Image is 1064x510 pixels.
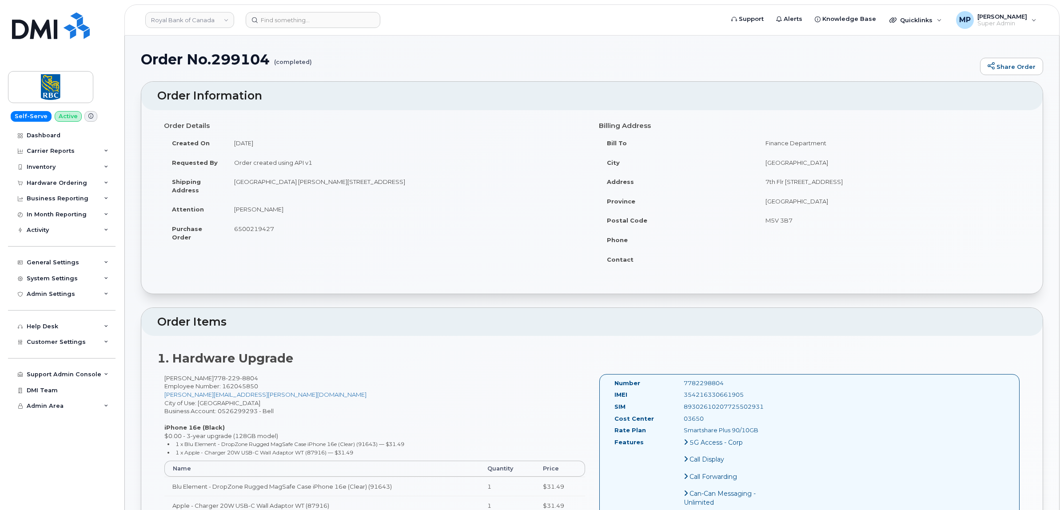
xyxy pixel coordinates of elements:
[757,153,1020,172] td: [GEOGRAPHIC_DATA]
[535,477,585,496] td: $31.49
[214,375,258,382] span: 778
[757,172,1020,191] td: 7th Flr [STREET_ADDRESS]
[164,424,225,431] strong: iPhone 16e (Black)
[175,449,353,456] small: 1 x Apple - Charger 20W USB-C Wall Adaptor WT (87916) — $31.49
[226,153,586,172] td: Order created using API v1
[677,426,774,434] div: Smartshare Plus 90/10GB
[240,375,258,382] span: 8804
[677,414,774,423] div: 03650
[164,477,479,496] td: Blu Element - DropZone Rugged MagSafe Case iPhone 16e (Clear) (91643)
[157,316,1027,328] h2: Order Items
[757,133,1020,153] td: Finance Department
[607,198,635,205] strong: Province
[614,414,654,423] label: Cost Center
[607,217,647,224] strong: Postal Code
[607,178,634,185] strong: Address
[614,402,626,411] label: SIM
[172,159,218,166] strong: Requested By
[164,122,586,130] h4: Order Details
[164,461,479,477] th: Name
[980,58,1043,76] a: Share Order
[677,379,774,387] div: 7782298804
[164,382,258,390] span: Employee Number: 162045850
[226,133,586,153] td: [DATE]
[157,351,293,366] strong: 1. Hardware Upgrade
[535,461,585,477] th: Price
[226,172,586,199] td: [GEOGRAPHIC_DATA] [PERSON_NAME][STREET_ADDRESS]
[479,461,535,477] th: Quantity
[234,225,274,232] span: 6500219427
[175,441,404,447] small: 1 x Blu Element - DropZone Rugged MagSafe Case iPhone 16e (Clear) (91643) — $31.49
[141,52,976,67] h1: Order No.299104
[677,390,774,399] div: 354216330661905
[599,122,1020,130] h4: Billing Address
[757,191,1020,211] td: [GEOGRAPHIC_DATA]
[172,206,204,213] strong: Attention
[614,438,644,446] label: Features
[614,379,640,387] label: Number
[226,199,586,219] td: [PERSON_NAME]
[172,225,202,241] strong: Purchase Order
[479,477,535,496] td: 1
[164,391,367,398] a: [PERSON_NAME][EMAIL_ADDRESS][PERSON_NAME][DOMAIN_NAME]
[614,426,646,434] label: Rate Plan
[157,90,1027,102] h2: Order Information
[614,390,627,399] label: IMEI
[607,236,628,243] strong: Phone
[677,402,774,411] div: 89302610207725502931
[172,139,210,147] strong: Created On
[607,159,620,166] strong: City
[689,455,724,463] span: Call Display
[689,473,737,481] span: Call Forwarding
[684,490,756,506] span: Can-Can Messaging - Unlimited
[607,139,627,147] strong: Bill To
[226,375,240,382] span: 229
[757,211,1020,230] td: M5V 3B7
[607,256,634,263] strong: Contact
[172,178,201,194] strong: Shipping Address
[274,52,312,65] small: (completed)
[689,438,743,446] span: 5G Access - Corp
